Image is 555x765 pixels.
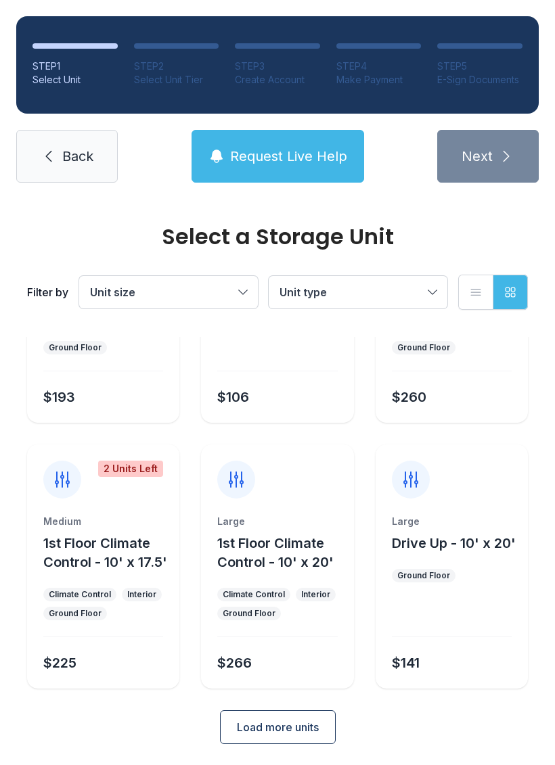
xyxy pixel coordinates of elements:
div: Ground Floor [49,608,102,619]
div: Large [217,515,337,528]
button: Drive Up - 10' x 20' [392,534,516,553]
div: STEP 1 [32,60,118,73]
div: $260 [392,388,426,407]
div: Interior [301,589,330,600]
div: STEP 3 [235,60,320,73]
span: Next [462,147,493,166]
div: $225 [43,653,76,672]
div: $266 [217,653,252,672]
button: 1st Floor Climate Control - 10' x 20' [217,534,348,572]
span: Drive Up - 10' x 20' [392,535,516,551]
div: Make Payment [336,73,422,87]
span: Unit size [90,285,135,299]
div: Select Unit Tier [134,73,219,87]
span: Unit type [280,285,327,299]
span: Request Live Help [230,147,347,166]
div: Ground Floor [49,342,102,353]
div: Climate Control [49,589,111,600]
div: STEP 5 [437,60,523,73]
span: Back [62,147,93,166]
div: $106 [217,388,249,407]
span: Load more units [237,719,319,735]
div: Interior [127,589,156,600]
div: 2 Units Left [98,461,163,477]
div: Medium [43,515,163,528]
div: Ground Floor [397,570,450,581]
div: Large [392,515,512,528]
div: Select Unit [32,73,118,87]
div: Climate Control [223,589,285,600]
div: Ground Floor [397,342,450,353]
span: 1st Floor Climate Control - 10' x 17.5' [43,535,167,570]
span: 1st Floor Climate Control - 10' x 20' [217,535,334,570]
div: Select a Storage Unit [27,226,528,248]
div: $193 [43,388,75,407]
div: $141 [392,653,420,672]
div: STEP 4 [336,60,422,73]
div: Create Account [235,73,320,87]
button: Unit size [79,276,258,308]
div: E-Sign Documents [437,73,523,87]
div: Ground Floor [223,608,275,619]
div: STEP 2 [134,60,219,73]
button: Unit type [269,276,447,308]
button: 1st Floor Climate Control - 10' x 17.5' [43,534,174,572]
div: Filter by [27,284,68,300]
